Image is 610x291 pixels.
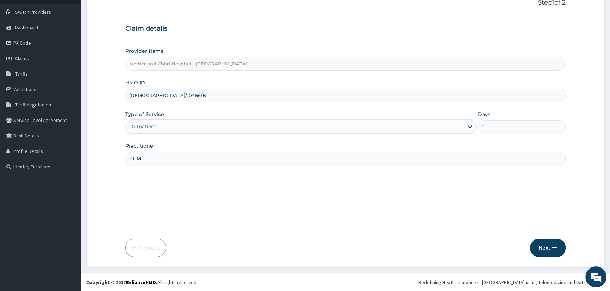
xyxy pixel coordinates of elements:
[15,9,51,15] span: Switch Providers
[125,89,566,102] input: Enter HMO ID
[478,111,490,118] label: Days
[125,142,155,149] label: Practitioner
[116,4,132,20] div: Minimize live chat window
[4,192,134,216] textarea: Type your message and hit 'Enter'
[418,279,605,286] div: Redefining Heath Insurance in [GEOGRAPHIC_DATA] using Telemedicine and Data Science!
[86,279,157,285] strong: Copyright © 2017 .
[37,39,118,48] div: Chat with us now
[15,102,51,108] span: Tariff Negotiation
[125,25,566,33] h3: Claim details
[13,35,29,53] img: d_794563401_company_1708531726252_794563401
[530,239,566,257] button: Next
[15,55,29,62] span: Claims
[126,279,156,285] a: RelianceHMO
[41,89,97,160] span: We're online!
[125,111,164,118] label: Type of Service
[129,123,156,130] div: Outpatient
[125,79,145,86] label: HMO ID
[15,71,28,77] span: Tariffs
[15,24,38,31] span: Dashboard
[125,152,566,166] input: Enter Name
[125,239,166,257] button: Previous
[125,47,164,54] label: Provider Name
[81,273,610,291] footer: All rights reserved.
